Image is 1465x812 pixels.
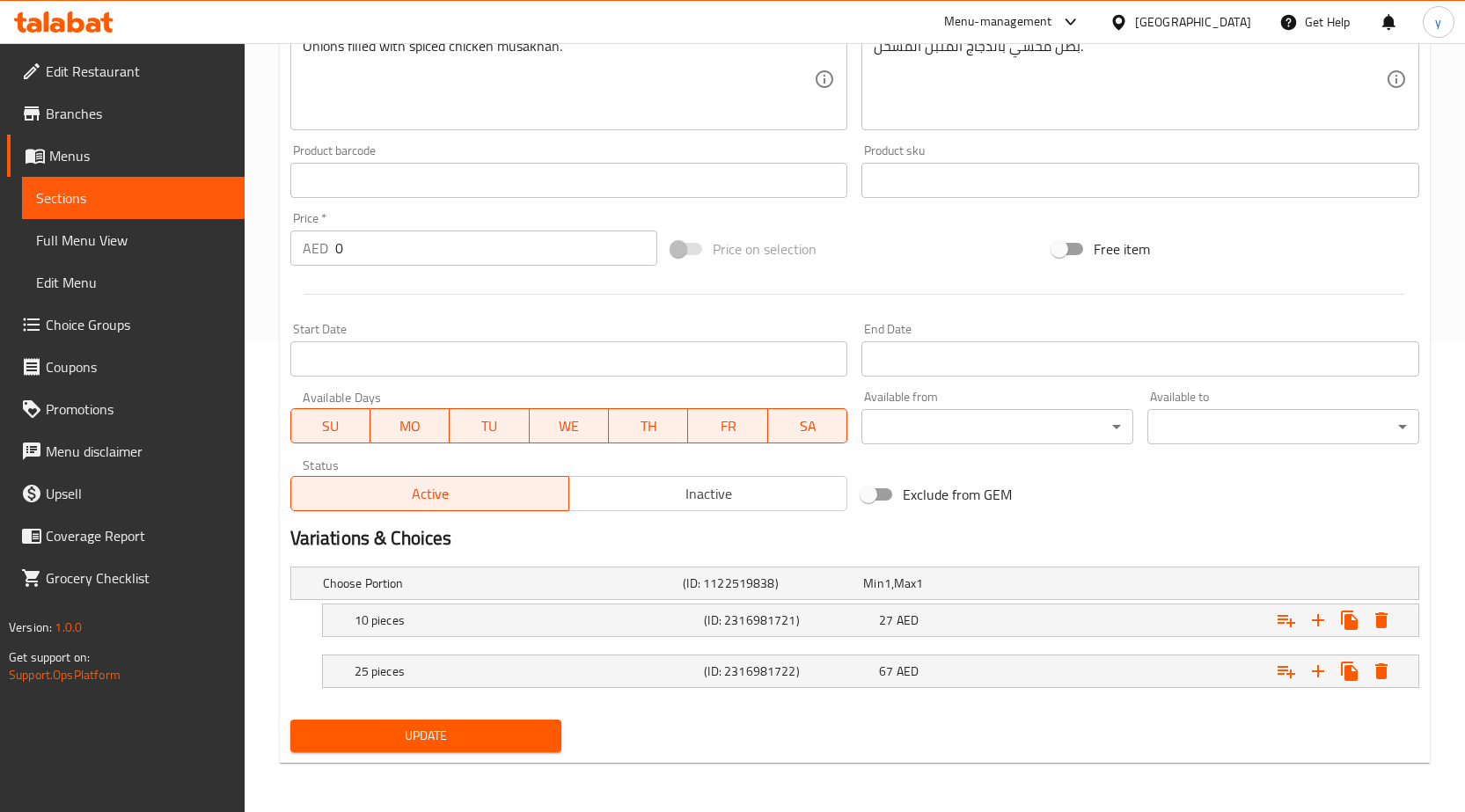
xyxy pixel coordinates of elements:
[450,408,529,443] button: TU
[36,187,231,208] span: Sections
[46,61,231,82] span: Edit Restaurant
[457,413,522,439] span: TU
[1271,655,1302,687] button: Add choice group
[1302,655,1334,687] button: Add new choice
[355,611,698,629] h5: 10 pieces
[323,604,1418,636] div: Expand
[704,611,872,629] h5: (ID: 2316981721)
[1147,409,1419,444] div: ​
[49,145,231,166] span: Menus
[1334,604,1366,636] button: Clone new choice
[704,662,872,680] h5: (ID: 2316981722)
[46,103,231,124] span: Branches
[7,472,245,515] a: Upsell
[335,230,657,266] input: Please enter price
[879,660,893,683] span: 67
[863,574,1036,592] div: ,
[290,720,562,752] button: Update
[537,413,602,439] span: WE
[1302,604,1334,636] button: Add new choice
[576,481,840,507] span: Inactive
[46,483,231,504] span: Upsell
[46,356,231,377] span: Coupons
[1094,238,1150,260] span: Free item
[303,38,815,121] textarea: Onions filled with spiced chicken musakhan.
[568,476,847,511] button: Inactive
[894,572,916,595] span: Max
[530,408,609,443] button: WE
[55,616,82,639] span: 1.0.0
[298,481,562,507] span: Active
[884,572,891,595] span: 1
[46,399,231,420] span: Promotions
[298,413,363,439] span: SU
[304,725,548,747] span: Update
[323,574,677,592] h5: Choose Portion
[1135,12,1251,32] div: [GEOGRAPHIC_DATA]
[879,609,893,632] span: 27
[22,261,245,304] a: Edit Menu
[1435,12,1441,32] span: y
[303,238,328,259] p: AED
[7,304,245,346] a: Choice Groups
[7,515,245,557] a: Coverage Report
[9,663,121,686] a: Support.OpsPlatform
[609,408,688,443] button: TH
[323,655,1418,687] div: Expand
[1366,604,1397,636] button: Delete 10 pieces
[22,219,245,261] a: Full Menu View
[290,163,848,198] input: Please enter product barcode
[290,476,569,511] button: Active
[683,574,856,592] h5: (ID: 1122519838)
[9,616,52,639] span: Version:
[377,413,443,439] span: MO
[7,50,245,92] a: Edit Restaurant
[7,92,245,135] a: Branches
[1271,604,1302,636] button: Add choice group
[290,408,370,443] button: SU
[46,567,231,589] span: Grocery Checklist
[36,230,231,251] span: Full Menu View
[713,238,817,260] span: Price on selection
[688,408,767,443] button: FR
[370,408,450,443] button: MO
[7,557,245,599] a: Grocery Checklist
[46,525,231,546] span: Coverage Report
[1334,655,1366,687] button: Clone new choice
[861,409,1133,444] div: ​
[874,38,1386,121] textarea: بصل محشي بالدجاج المتبل المسخن.
[903,484,1012,505] span: Exclude from GEM
[1366,655,1397,687] button: Delete 25 pieces
[775,413,840,439] span: SA
[46,314,231,335] span: Choice Groups
[695,413,760,439] span: FR
[36,272,231,293] span: Edit Menu
[46,441,231,462] span: Menu disclaimer
[9,646,90,669] span: Get support on:
[7,135,245,177] a: Menus
[944,11,1052,33] div: Menu-management
[7,388,245,430] a: Promotions
[897,609,919,632] span: AED
[22,177,245,219] a: Sections
[290,525,1419,552] h2: Variations & Choices
[7,346,245,388] a: Coupons
[7,430,245,472] a: Menu disclaimer
[616,413,681,439] span: TH
[916,572,923,595] span: 1
[355,662,698,680] h5: 25 pieces
[861,163,1419,198] input: Please enter product sku
[863,572,883,595] span: Min
[768,408,847,443] button: SA
[291,567,1418,599] div: Expand
[897,660,919,683] span: AED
